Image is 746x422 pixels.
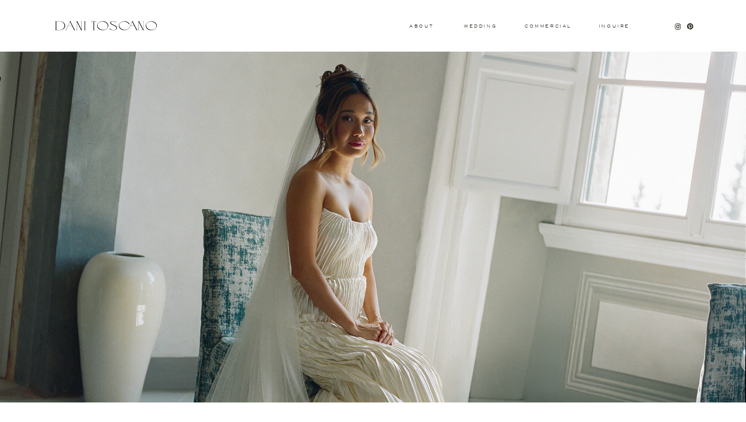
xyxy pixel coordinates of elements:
a: Inquire [598,24,630,29]
a: commercial [525,24,571,28]
a: wedding [464,24,496,28]
a: About [409,24,431,28]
